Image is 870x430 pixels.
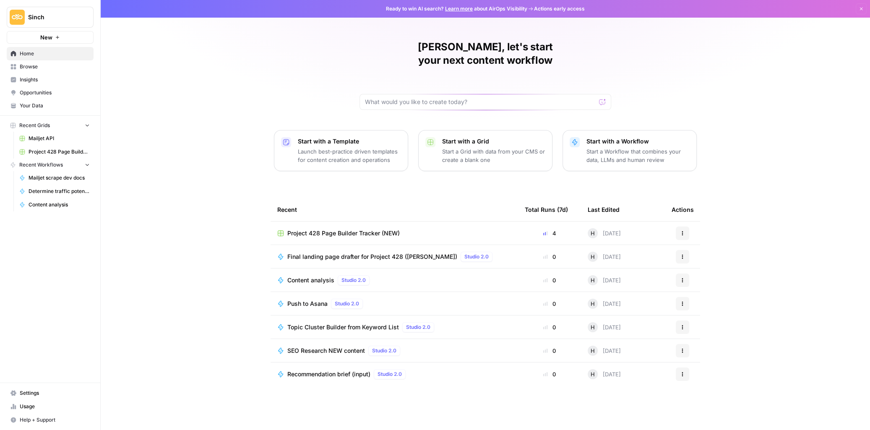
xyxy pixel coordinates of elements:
[20,102,90,109] span: Your Data
[378,370,402,378] span: Studio 2.0
[588,228,621,238] div: [DATE]
[19,122,50,129] span: Recent Grids
[591,229,595,237] span: H
[525,198,568,221] div: Total Runs (7d)
[525,276,574,284] div: 0
[10,10,25,25] img: Sinch Logo
[7,159,94,171] button: Recent Workflows
[287,276,334,284] span: Content analysis
[7,400,94,413] a: Usage
[588,299,621,309] div: [DATE]
[7,386,94,400] a: Settings
[277,198,511,221] div: Recent
[287,347,365,355] span: SEO Research NEW content
[40,33,52,42] span: New
[7,7,94,28] button: Workspace: Sinch
[29,201,90,208] span: Content analysis
[7,73,94,86] a: Insights
[591,323,595,331] span: H
[7,31,94,44] button: New
[19,161,63,169] span: Recent Workflows
[591,347,595,355] span: H
[28,13,79,21] span: Sinch
[588,275,621,285] div: [DATE]
[672,198,694,221] div: Actions
[20,89,90,96] span: Opportunities
[277,369,511,379] a: Recommendation brief (input)Studio 2.0
[16,145,94,159] a: Project 428 Page Builder Tracker (NEW)
[16,185,94,198] a: Determine traffic potential for a keyword
[534,5,585,13] span: Actions early access
[277,275,511,285] a: Content analysisStudio 2.0
[591,370,595,378] span: H
[29,188,90,195] span: Determine traffic potential for a keyword
[287,370,370,378] span: Recommendation brief (input)
[525,229,574,237] div: 4
[525,253,574,261] div: 0
[442,147,545,164] p: Start a Grid with data from your CMS or create a blank one
[335,300,359,308] span: Studio 2.0
[287,253,457,261] span: Final landing page drafter for Project 428 ([PERSON_NAME])
[7,99,94,112] a: Your Data
[7,86,94,99] a: Opportunities
[588,346,621,356] div: [DATE]
[359,40,611,67] h1: [PERSON_NAME], let's start your next content workflow
[588,322,621,332] div: [DATE]
[298,147,401,164] p: Launch best-practice driven templates for content creation and operations
[29,174,90,182] span: Mailjet scrape dev docs
[7,60,94,73] a: Browse
[20,389,90,397] span: Settings
[16,198,94,211] a: Content analysis
[418,130,552,171] button: Start with a GridStart a Grid with data from your CMS or create a blank one
[277,252,511,262] a: Final landing page drafter for Project 428 ([PERSON_NAME])Studio 2.0
[525,323,574,331] div: 0
[7,47,94,60] a: Home
[20,416,90,424] span: Help + Support
[442,137,545,146] p: Start with a Grid
[277,229,511,237] a: Project 428 Page Builder Tracker (NEW)
[20,403,90,410] span: Usage
[277,322,511,332] a: Topic Cluster Builder from Keyword ListStudio 2.0
[274,130,408,171] button: Start with a TemplateLaunch best-practice driven templates for content creation and operations
[525,370,574,378] div: 0
[287,229,400,237] span: Project 428 Page Builder Tracker (NEW)
[563,130,697,171] button: Start with a WorkflowStart a Workflow that combines your data, LLMs and human review
[287,300,328,308] span: Push to Asana
[591,276,595,284] span: H
[586,147,690,164] p: Start a Workflow that combines your data, LLMs and human review
[298,137,401,146] p: Start with a Template
[586,137,690,146] p: Start with a Workflow
[20,63,90,70] span: Browse
[341,276,366,284] span: Studio 2.0
[464,253,489,261] span: Studio 2.0
[16,132,94,145] a: Mailjet API
[588,252,621,262] div: [DATE]
[287,323,399,331] span: Topic Cluster Builder from Keyword List
[372,347,396,354] span: Studio 2.0
[16,171,94,185] a: Mailjet scrape dev docs
[445,5,473,12] a: Learn more
[277,346,511,356] a: SEO Research NEW contentStudio 2.0
[591,300,595,308] span: H
[588,198,620,221] div: Last Edited
[406,323,430,331] span: Studio 2.0
[29,148,90,156] span: Project 428 Page Builder Tracker (NEW)
[525,300,574,308] div: 0
[7,119,94,132] button: Recent Grids
[588,369,621,379] div: [DATE]
[365,98,596,106] input: What would you like to create today?
[386,5,527,13] span: Ready to win AI search? about AirOps Visibility
[525,347,574,355] div: 0
[591,253,595,261] span: H
[20,50,90,57] span: Home
[20,76,90,83] span: Insights
[277,299,511,309] a: Push to AsanaStudio 2.0
[29,135,90,142] span: Mailjet API
[7,413,94,427] button: Help + Support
